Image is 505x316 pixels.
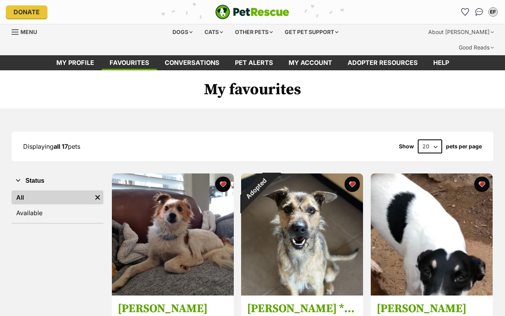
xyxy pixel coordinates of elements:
img: Basil Silvanus [112,173,234,296]
button: favourite [215,177,231,192]
button: My account [487,6,499,18]
a: conversations [157,55,227,70]
a: Remove filter [92,190,103,204]
img: Braylee [371,173,493,296]
div: Get pet support [279,24,344,40]
button: favourite [345,177,360,192]
a: Favourites [102,55,157,70]
img: logo-e224e6f780fb5917bec1dbf3a21bbac754714ae5b6737aabdf751b685950b380.svg [215,5,289,19]
div: EF [489,8,497,16]
div: Status [12,189,103,223]
div: Adopted [230,163,283,215]
a: Adopted [241,290,363,297]
a: Help [426,55,457,70]
div: Good Reads [453,40,499,55]
h3: [PERSON_NAME] [118,301,228,316]
img: Noah *$250 Adoption Fee* [241,173,363,296]
a: All [12,190,92,204]
span: Show [399,143,414,150]
a: My profile [49,55,102,70]
a: Donate [6,5,47,19]
button: favourite [474,177,490,192]
a: My account [281,55,340,70]
a: Available [12,206,103,220]
div: About [PERSON_NAME] [423,24,499,40]
a: Favourites [459,6,471,18]
button: Status [12,176,103,186]
div: Dogs [167,24,198,40]
a: PetRescue [215,5,289,19]
label: pets per page [446,143,482,150]
ul: Account quick links [459,6,499,18]
img: chat-41dd97257d64d25036548639549fe6c8038ab92f7586957e7f3b1b290dea8141.svg [475,8,483,16]
a: Adopter resources [340,55,426,70]
h3: [PERSON_NAME] [377,301,487,316]
div: Other pets [230,24,278,40]
a: Pet alerts [227,55,281,70]
a: Conversations [473,6,485,18]
span: Menu [20,29,37,35]
strong: all 17 [54,143,68,150]
a: Menu [12,24,42,38]
span: Displaying pets [23,143,80,150]
h3: [PERSON_NAME] *$250 Adoption Fee* [247,301,357,316]
div: Cats [199,24,228,40]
